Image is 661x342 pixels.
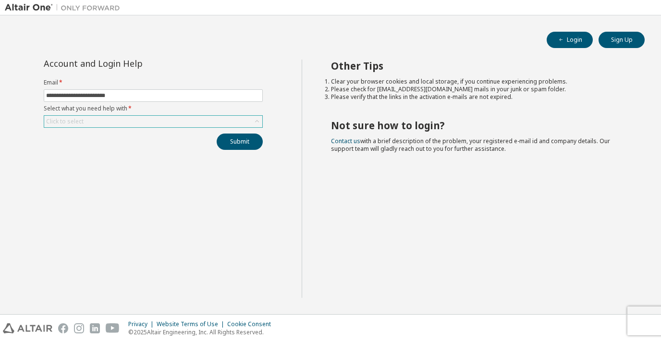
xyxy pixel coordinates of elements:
[331,137,360,145] a: Contact us
[331,78,628,85] li: Clear your browser cookies and local storage, if you continue experiencing problems.
[58,323,68,333] img: facebook.svg
[128,320,157,328] div: Privacy
[331,119,628,132] h2: Not sure how to login?
[44,60,219,67] div: Account and Login Help
[3,323,52,333] img: altair_logo.svg
[227,320,277,328] div: Cookie Consent
[5,3,125,12] img: Altair One
[331,137,610,153] span: with a brief description of the problem, your registered e-mail id and company details. Our suppo...
[90,323,100,333] img: linkedin.svg
[331,93,628,101] li: Please verify that the links in the activation e-mails are not expired.
[44,116,262,127] div: Click to select
[217,134,263,150] button: Submit
[106,323,120,333] img: youtube.svg
[547,32,593,48] button: Login
[157,320,227,328] div: Website Terms of Use
[44,79,263,86] label: Email
[128,328,277,336] p: © 2025 Altair Engineering, Inc. All Rights Reserved.
[599,32,645,48] button: Sign Up
[44,105,263,112] label: Select what you need help with
[46,118,84,125] div: Click to select
[74,323,84,333] img: instagram.svg
[331,60,628,72] h2: Other Tips
[331,85,628,93] li: Please check for [EMAIL_ADDRESS][DOMAIN_NAME] mails in your junk or spam folder.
